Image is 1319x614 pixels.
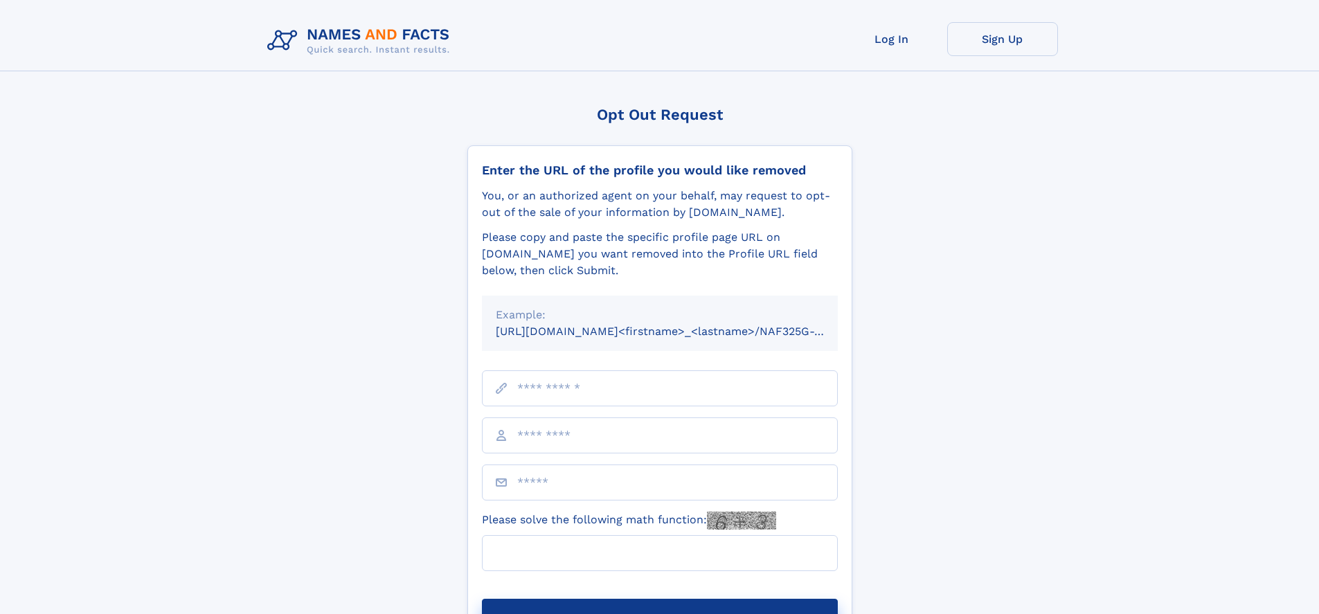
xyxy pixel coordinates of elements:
[482,188,838,221] div: You, or an authorized agent on your behalf, may request to opt-out of the sale of your informatio...
[262,22,461,60] img: Logo Names and Facts
[482,163,838,178] div: Enter the URL of the profile you would like removed
[482,229,838,279] div: Please copy and paste the specific profile page URL on [DOMAIN_NAME] you want removed into the Pr...
[467,106,852,123] div: Opt Out Request
[496,307,824,323] div: Example:
[836,22,947,56] a: Log In
[496,325,864,338] small: [URL][DOMAIN_NAME]<firstname>_<lastname>/NAF325G-xxxxxxxx
[947,22,1058,56] a: Sign Up
[482,512,776,530] label: Please solve the following math function:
